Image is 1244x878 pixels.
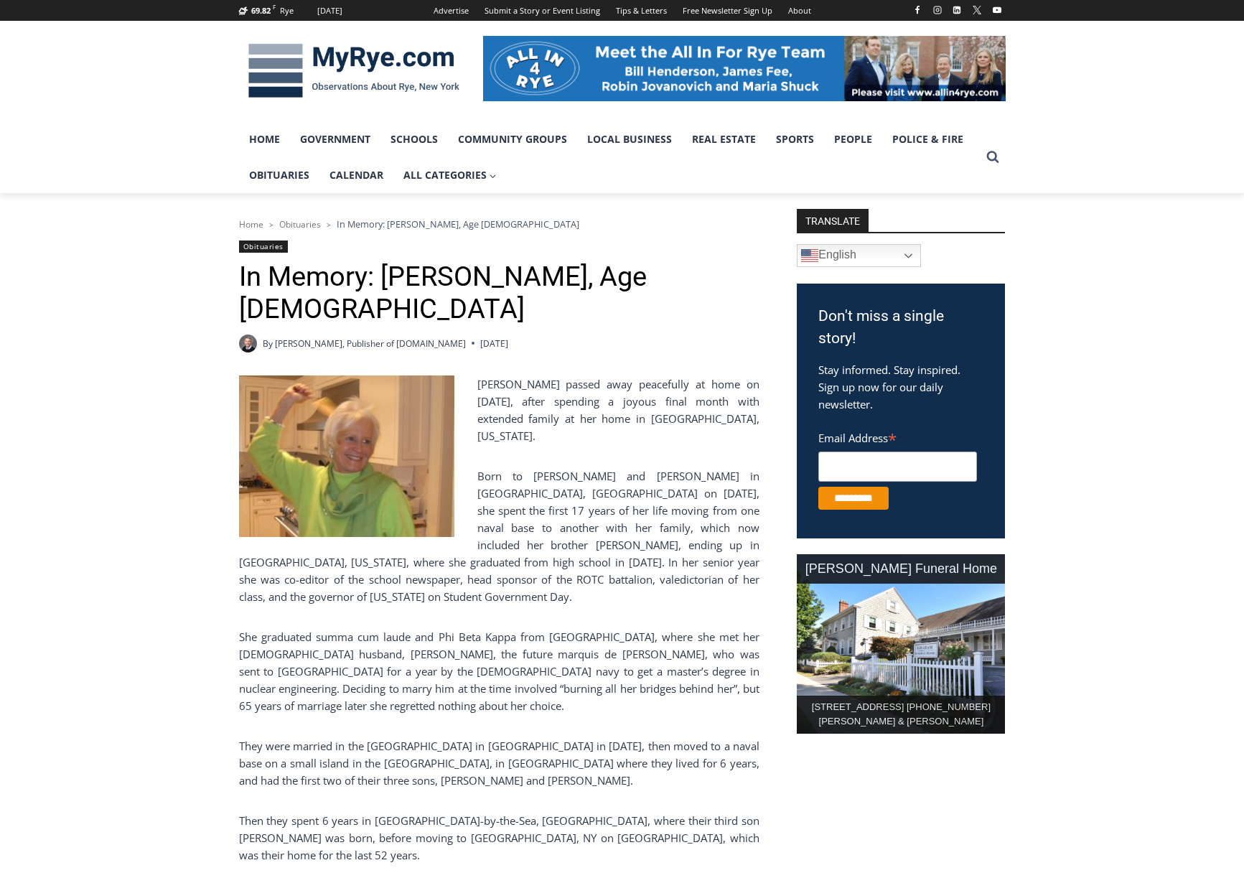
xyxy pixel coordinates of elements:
[818,305,983,350] h3: Don't miss a single story!
[988,1,1006,19] a: YouTube
[797,554,1005,584] div: [PERSON_NAME] Funeral Home
[824,121,882,157] a: People
[980,144,1006,170] button: View Search Form
[393,157,507,193] a: All Categories
[251,5,271,16] span: 69.82
[968,1,986,19] a: X
[239,812,759,864] p: Then they spent 6 years in [GEOGRAPHIC_DATA]-by-the-Sea, [GEOGRAPHIC_DATA], where their third son...
[239,628,759,714] p: She graduated summa cum laude and Phi Beta Kappa from [GEOGRAPHIC_DATA], where she met her [DEMOG...
[818,424,977,449] label: Email Address
[239,375,759,444] p: [PERSON_NAME] passed away peacefully at home on [DATE], after spending a joyous final month with ...
[801,247,818,264] img: en
[280,4,294,17] div: Rye
[380,121,448,157] a: Schools
[239,34,469,108] img: MyRye.com
[577,121,682,157] a: Local Business
[929,1,946,19] a: Instagram
[818,361,983,413] p: Stay informed. Stay inspired. Sign up now for our daily newsletter.
[239,121,290,157] a: Home
[239,157,319,193] a: Obituaries
[797,696,1005,734] div: [STREET_ADDRESS] [PHONE_NUMBER] [PERSON_NAME] & [PERSON_NAME]
[909,1,926,19] a: Facebook
[948,1,965,19] a: Linkedin
[480,337,508,350] time: [DATE]
[263,337,273,350] span: By
[682,121,766,157] a: Real Estate
[797,209,869,232] strong: TRANSLATE
[273,3,276,11] span: F
[290,121,380,157] a: Government
[483,36,1006,101] img: All in for Rye
[239,121,980,194] nav: Primary Navigation
[766,121,824,157] a: Sports
[239,375,454,537] img: Obituary - Barbara defrondeville
[269,220,273,230] span: >
[882,121,973,157] a: Police & Fire
[319,157,393,193] a: Calendar
[337,218,579,230] span: In Memory: [PERSON_NAME], Age [DEMOGRAPHIC_DATA]
[797,244,921,267] a: English
[239,261,759,326] h1: In Memory: [PERSON_NAME], Age [DEMOGRAPHIC_DATA]
[239,218,263,230] a: Home
[239,240,288,253] a: Obituaries
[317,4,342,17] div: [DATE]
[448,121,577,157] a: Community Groups
[327,220,331,230] span: >
[239,335,257,352] a: Author image
[239,217,759,231] nav: Breadcrumbs
[403,167,497,183] span: All Categories
[239,467,759,605] p: Born to [PERSON_NAME] and [PERSON_NAME] in [GEOGRAPHIC_DATA], [GEOGRAPHIC_DATA] on [DATE], she sp...
[275,337,466,350] a: [PERSON_NAME], Publisher of [DOMAIN_NAME]
[239,737,759,789] p: They were married in the [GEOGRAPHIC_DATA] in [GEOGRAPHIC_DATA] in [DATE], then moved to a naval ...
[279,218,321,230] a: Obituaries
